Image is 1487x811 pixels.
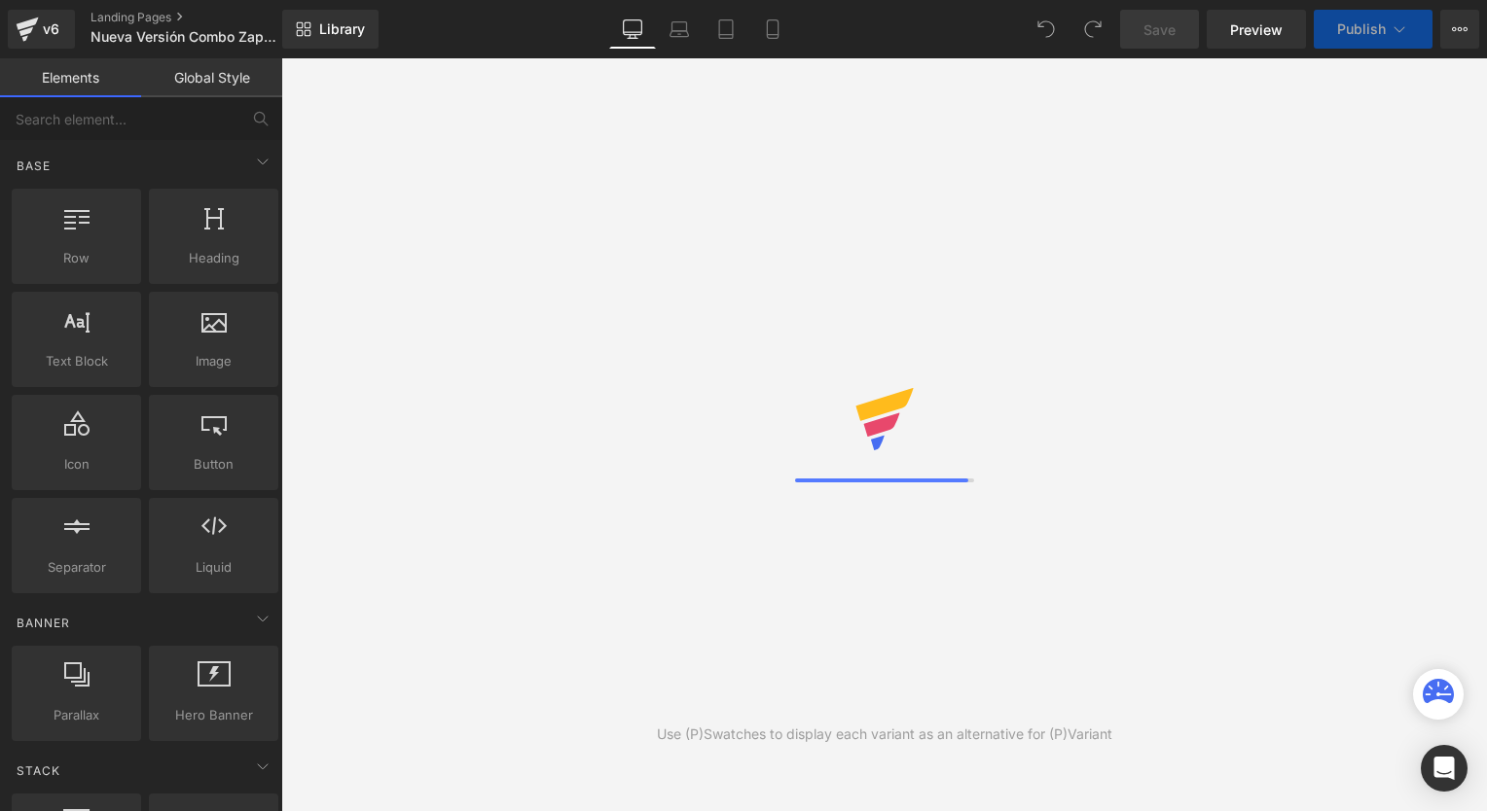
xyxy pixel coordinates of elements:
span: Save [1143,19,1176,40]
span: Button [155,454,272,475]
a: Global Style [141,58,282,97]
a: Desktop [609,10,656,49]
button: Redo [1073,10,1112,49]
div: v6 [39,17,63,42]
span: Text Block [18,351,135,371]
span: Preview [1230,19,1283,40]
a: Mobile [749,10,796,49]
span: Stack [15,761,62,780]
span: Publish [1337,21,1386,37]
div: Use (P)Swatches to display each variant as an alternative for (P)Variant [657,723,1112,745]
a: New Library [282,10,379,49]
span: Image [155,351,272,371]
button: Publish [1314,10,1433,49]
span: Banner [15,614,72,632]
span: Liquid [155,557,272,578]
span: Base [15,157,53,175]
span: Separator [18,557,135,578]
span: Icon [18,454,135,475]
a: Laptop [656,10,703,49]
span: Row [18,248,135,268]
button: Undo [1027,10,1066,49]
a: Preview [1207,10,1306,49]
a: Landing Pages [91,10,314,25]
span: Nueva Versión Combo Zapatos Blazer + [PERSON_NAME] [91,29,277,45]
a: Tablet [703,10,749,49]
span: Heading [155,248,272,268]
span: Hero Banner [155,705,272,725]
a: v6 [8,10,75,49]
div: Open Intercom Messenger [1421,745,1468,792]
span: Parallax [18,705,135,725]
span: Library [319,20,365,38]
button: More [1440,10,1479,49]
